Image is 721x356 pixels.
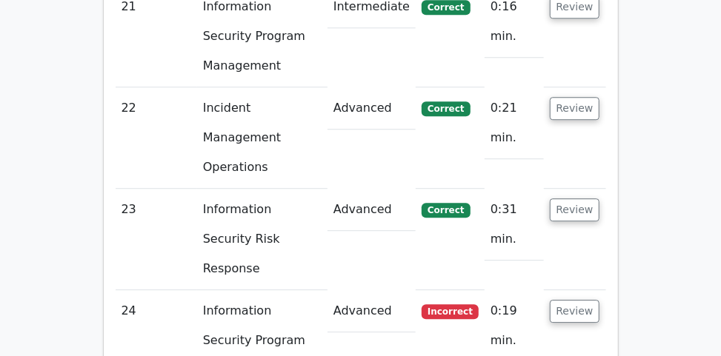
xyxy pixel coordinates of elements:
td: Information Security Risk Response [197,189,328,290]
span: Incorrect [422,304,479,319]
button: Review [550,198,600,221]
button: Review [550,97,600,120]
td: Incident Management Operations [197,87,328,189]
td: 22 [116,87,197,189]
td: Advanced [328,189,416,231]
td: Advanced [328,290,416,332]
span: Correct [422,101,470,116]
td: 0:31 min. [485,189,544,261]
td: Advanced [328,87,416,130]
td: 23 [116,189,197,290]
span: Correct [422,203,470,218]
td: 0:21 min. [485,87,544,159]
button: Review [550,300,600,323]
